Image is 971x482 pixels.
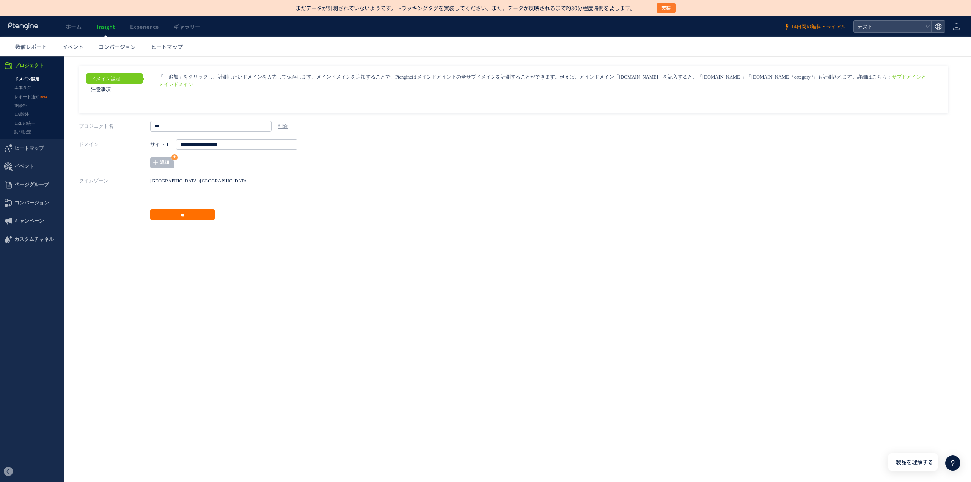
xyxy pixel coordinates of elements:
span: ギャラリー [174,23,200,30]
span: ホーム [66,23,82,30]
span: コンバージョン [14,138,49,156]
label: タイムゾーン [79,119,150,130]
span: キャンペーン [14,156,44,174]
strong: サイト 1 [150,83,168,94]
span: テスト [855,21,922,32]
span: プロジェクト [14,0,44,19]
span: 14日間の無料トライアル [791,23,846,30]
span: イベント [62,43,83,50]
a: 14日間の無料トライアル [784,23,846,30]
span: ページグループ [14,119,49,138]
label: プロジェクト名 [79,65,150,75]
p: まだデータが計測されていないようです。トラッキングタグを実装してください。また、データが反映されるまで約30分程度時間を要します。 [295,4,635,12]
a: 注意事項 [86,28,143,38]
span: 実装 [661,3,671,13]
span: Insight [97,23,115,30]
span: [GEOGRAPHIC_DATA]/[GEOGRAPHIC_DATA] [150,122,248,127]
p: 「＋追加」をクリックし、計測したいドメインを入力して保存します。メインドメインを追加することで、Ptengineはメインドメイン下の全サブドメインを計測することができます。例えば、メインドメイン... [159,17,928,32]
span: コンバージョン [99,43,136,50]
a: ドメイン設定 [86,17,143,28]
button: 実装 [657,3,676,13]
span: ヒートマップ [14,83,44,101]
span: ヒートマップ [151,43,183,50]
a: 削除 [278,68,288,73]
a: 追加 [150,101,174,112]
span: Experience [130,23,159,30]
span: 数値レポート [15,43,47,50]
label: ドメイン [79,83,150,94]
span: イベント [14,101,34,119]
span: カスタムチャネル [14,174,54,192]
span: 製品を理解する [896,458,933,466]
